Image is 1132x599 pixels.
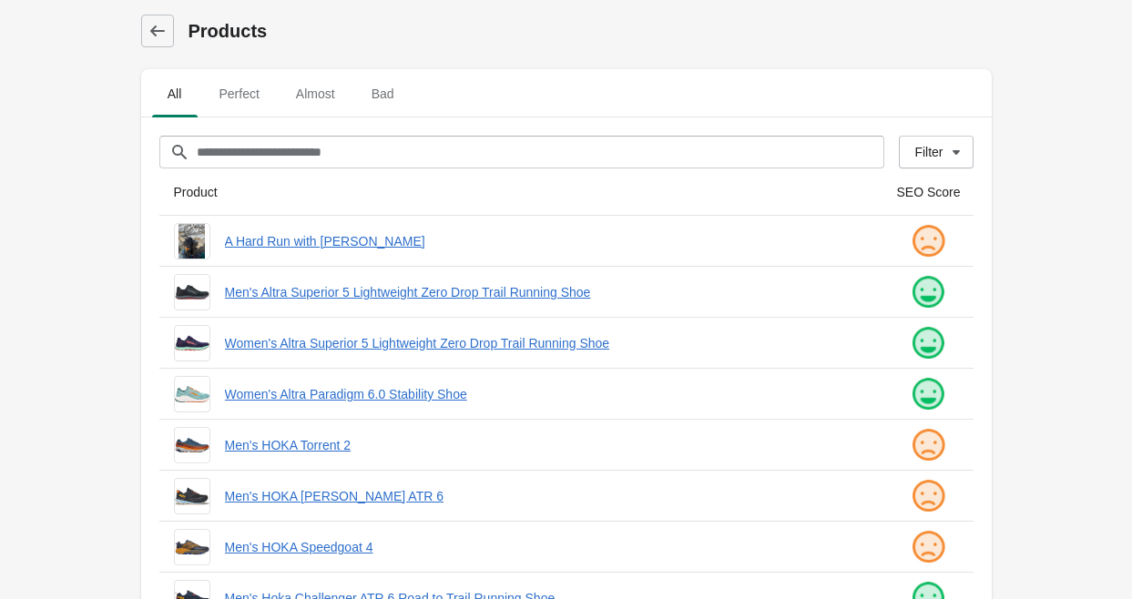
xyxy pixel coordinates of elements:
[882,168,974,216] th: SEO Score
[353,70,413,117] button: Bad
[910,325,946,361] img: happy.png
[357,77,409,110] span: Bad
[225,385,868,403] a: Women's Altra Paradigm 6.0 Stability Shoe
[910,274,946,310] img: happy.png
[910,376,946,412] img: happy.png
[278,70,353,117] button: Almost
[201,70,278,117] button: Perfect
[914,145,943,159] div: Filter
[225,232,868,250] a: A Hard Run with [PERSON_NAME]
[225,436,868,454] a: Men's HOKA Torrent 2
[225,283,868,301] a: Men's Altra Superior 5 Lightweight Zero Drop Trail Running Shoe
[910,427,946,463] img: sad.png
[899,136,973,168] button: Filter
[148,70,201,117] button: All
[910,478,946,514] img: sad.png
[281,77,350,110] span: Almost
[225,538,868,556] a: Men's HOKA Speedgoat 4
[910,529,946,565] img: sad.png
[225,487,868,505] a: Men's HOKA [PERSON_NAME] ATR 6
[159,168,882,216] th: Product
[910,223,946,259] img: sad.png
[225,334,868,352] a: Women's Altra Superior 5 Lightweight Zero Drop Trail Running Shoe
[152,77,198,110] span: All
[189,18,992,44] h1: Products
[205,77,274,110] span: Perfect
